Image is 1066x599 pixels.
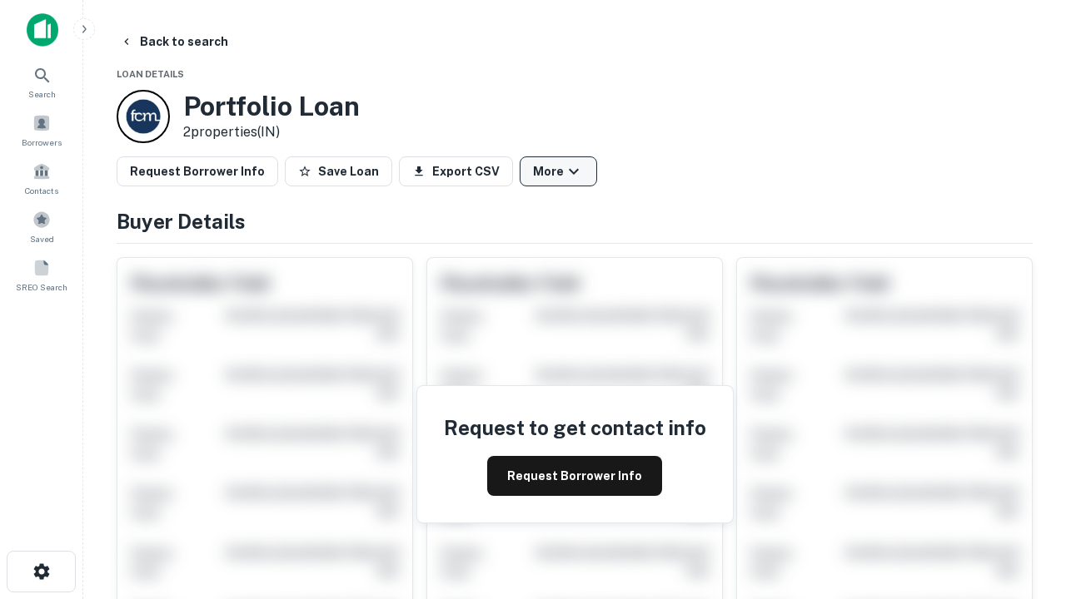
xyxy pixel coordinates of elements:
[487,456,662,496] button: Request Borrower Info
[28,87,56,101] span: Search
[30,232,54,245] span: Saved
[399,156,513,186] button: Export CSV
[983,466,1066,546] iframe: Chat Widget
[5,107,78,152] a: Borrowers
[5,252,78,297] a: SREO Search
[27,13,58,47] img: capitalize-icon.png
[16,280,67,294] span: SREO Search
[444,413,706,443] h4: Request to get contact info
[113,27,235,57] button: Back to search
[117,156,278,186] button: Request Borrower Info
[22,136,62,149] span: Borrowers
[117,69,184,79] span: Loan Details
[183,91,360,122] h3: Portfolio Loan
[285,156,392,186] button: Save Loan
[5,156,78,200] a: Contacts
[117,206,1033,236] h4: Buyer Details
[25,184,58,197] span: Contacts
[5,59,78,104] a: Search
[183,122,360,142] p: 2 properties (IN)
[5,204,78,249] a: Saved
[520,156,597,186] button: More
